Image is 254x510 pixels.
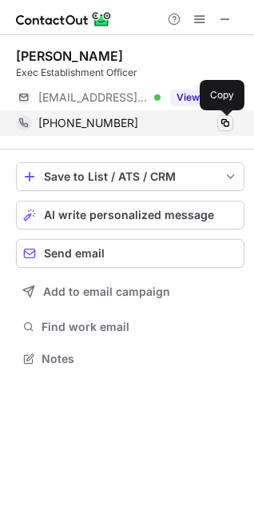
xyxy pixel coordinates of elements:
img: ContactOut v5.3.10 [16,10,112,29]
div: Exec Establishment Officer [16,66,244,80]
button: Send email [16,239,244,268]
div: [PERSON_NAME] [16,48,123,64]
button: Notes [16,348,244,370]
div: Save to List / ATS / CRM [44,170,216,183]
span: Add to email campaign [43,285,170,298]
span: AI write personalized message [44,209,214,221]
button: Find work email [16,316,244,338]
span: [EMAIL_ADDRESS][DOMAIN_NAME] [38,90,149,105]
button: Add to email campaign [16,277,244,306]
span: [PHONE_NUMBER] [38,116,138,130]
button: AI write personalized message [16,201,244,229]
span: Send email [44,247,105,260]
button: save-profile-one-click [16,162,244,191]
button: Reveal Button [170,90,233,106]
span: Notes [42,352,238,366]
span: Find work email [42,320,238,334]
